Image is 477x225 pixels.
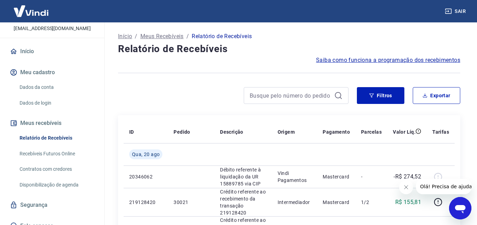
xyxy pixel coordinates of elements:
p: Valor Líq. [393,128,416,135]
p: [EMAIL_ADDRESS][DOMAIN_NAME] [14,25,91,32]
p: Pagamento [323,128,350,135]
iframe: Fechar mensagem [399,180,413,194]
a: Disponibilização de agenda [17,178,96,192]
p: Intermediador [278,199,312,206]
p: / [186,32,189,41]
p: Débito referente à liquidação da UR 15889785 via CIP [220,166,266,187]
a: Início [118,32,132,41]
a: Recebíveis Futuros Online [17,147,96,161]
a: Segurança [8,197,96,213]
p: Tarifas [432,128,449,135]
p: Origem [278,128,295,135]
span: Olá! Precisa de ajuda? [4,5,59,10]
button: Filtros [357,87,404,104]
iframe: Botão para abrir a janela de mensagens [449,197,471,219]
p: Crédito referente ao recebimento da transação 219128420 [220,188,266,216]
a: Dados de login [17,96,96,110]
input: Busque pelo número do pedido [250,90,331,101]
p: Parcelas [361,128,382,135]
a: Meus Recebíveis [140,32,184,41]
p: Descrição [220,128,243,135]
button: Meu cadastro [8,65,96,80]
a: Contratos com credores [17,162,96,176]
button: Meus recebíveis [8,115,96,131]
p: Pedido [174,128,190,135]
p: 1/2 [361,199,382,206]
a: Início [8,44,96,59]
p: Relatório de Recebíveis [192,32,252,41]
p: -R$ 274,52 [394,173,421,181]
p: Mastercard [323,173,350,180]
span: Qua, 20 ago [132,151,160,158]
p: R$ 155,81 [395,198,421,206]
button: Exportar [413,87,460,104]
p: 219128420 [129,199,162,206]
a: Dados da conta [17,80,96,94]
p: Vindi Pagamentos [278,170,312,184]
p: 20346062 [129,173,162,180]
p: 30021 [174,199,209,206]
a: Relatório de Recebíveis [17,131,96,145]
p: / [135,32,137,41]
p: Mastercard [323,199,350,206]
p: - [361,173,382,180]
a: Saiba como funciona a programação dos recebimentos [316,56,460,64]
button: Sair [443,5,469,18]
img: Vindi [8,0,54,22]
p: ID [129,128,134,135]
h4: Relatório de Recebíveis [118,42,460,56]
iframe: Mensagem da empresa [416,179,471,194]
